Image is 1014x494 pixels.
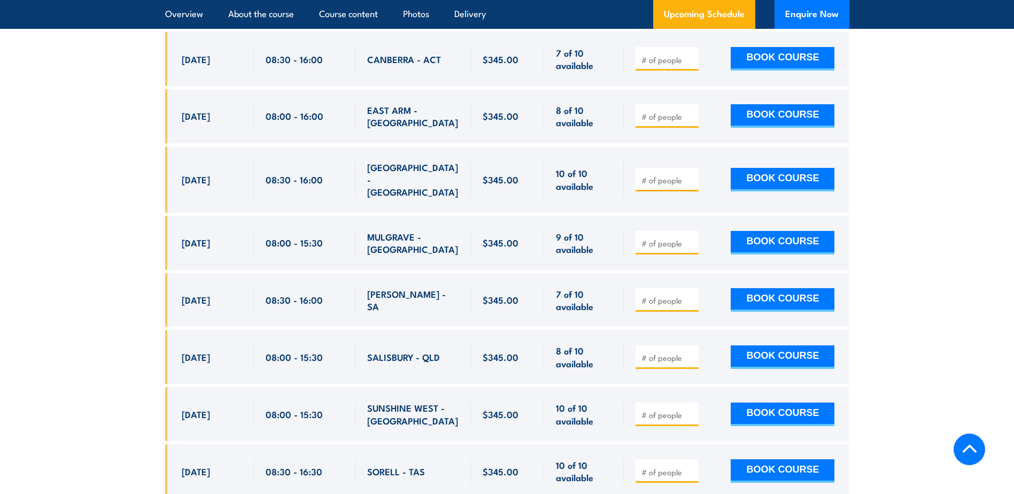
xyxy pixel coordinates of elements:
span: $345.00 [483,408,518,420]
span: 08:00 - 15:30 [266,408,323,420]
button: BOOK COURSE [731,168,834,191]
span: [DATE] [182,236,210,249]
span: SALISBURY - QLD [367,351,440,363]
button: BOOK COURSE [731,231,834,254]
span: SUNSHINE WEST - [GEOGRAPHIC_DATA] [367,402,459,427]
span: 08:30 - 16:30 [266,465,322,477]
span: 08:30 - 16:00 [266,294,323,306]
span: [DATE] [182,408,210,420]
input: # of people [641,111,695,122]
input: # of people [641,467,695,477]
input: # of people [641,55,695,65]
span: $345.00 [483,173,518,186]
input: # of people [641,175,695,186]
span: 08:30 - 16:00 [266,173,323,186]
span: $345.00 [483,110,518,122]
span: SORELL - TAS [367,465,425,477]
span: CANBERRA - ACT [367,53,441,65]
span: 08:30 - 16:00 [266,53,323,65]
span: MULGRAVE - [GEOGRAPHIC_DATA] [367,230,459,256]
span: 08:00 - 15:30 [266,236,323,249]
input: # of people [641,352,695,363]
span: [DATE] [182,173,210,186]
span: [DATE] [182,294,210,306]
span: [GEOGRAPHIC_DATA] - [GEOGRAPHIC_DATA] [367,161,459,198]
span: EAST ARM - [GEOGRAPHIC_DATA] [367,104,459,129]
span: [DATE] [182,53,210,65]
button: BOOK COURSE [731,403,834,426]
span: 7 of 10 available [556,47,612,72]
span: 7 of 10 available [556,288,612,313]
span: 08:00 - 16:00 [266,110,323,122]
span: [DATE] [182,110,210,122]
span: $345.00 [483,236,518,249]
span: $345.00 [483,53,518,65]
span: 10 of 10 available [556,167,612,192]
button: BOOK COURSE [731,345,834,369]
span: [DATE] [182,465,210,477]
span: 8 of 10 available [556,104,612,129]
input: # of people [641,295,695,306]
span: 9 of 10 available [556,230,612,256]
span: $345.00 [483,351,518,363]
input: # of people [641,238,695,249]
input: # of people [641,410,695,420]
span: 10 of 10 available [556,402,612,427]
span: [PERSON_NAME] - SA [367,288,459,313]
span: $345.00 [483,465,518,477]
span: [DATE] [182,351,210,363]
span: 08:00 - 15:30 [266,351,323,363]
span: $345.00 [483,294,518,306]
span: 8 of 10 available [556,344,612,369]
button: BOOK COURSE [731,47,834,71]
button: BOOK COURSE [731,288,834,312]
button: BOOK COURSE [731,459,834,483]
span: 10 of 10 available [556,459,612,484]
button: BOOK COURSE [731,104,834,128]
